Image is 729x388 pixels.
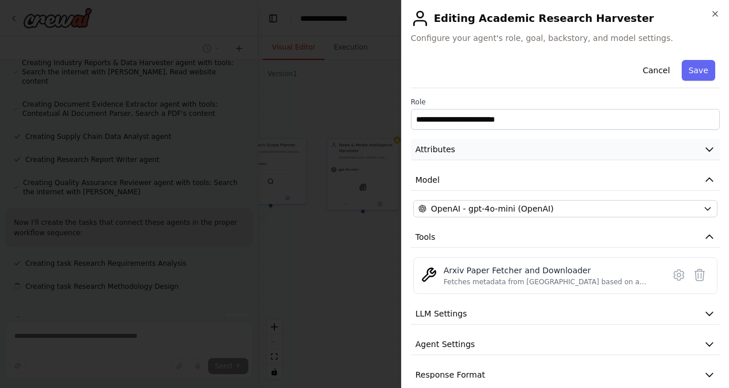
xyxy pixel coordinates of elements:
button: Cancel [636,60,677,81]
button: Agent Settings [411,334,720,355]
img: ArxivPaperTool [421,267,437,283]
button: Model [411,169,720,191]
button: Save [682,60,715,81]
span: LLM Settings [416,308,467,319]
button: LLM Settings [411,303,720,325]
label: Role [411,97,720,107]
span: Agent Settings [416,338,475,350]
div: Fetches metadata from [GEOGRAPHIC_DATA] based on a search query and optionally downloads PDFs. [444,277,657,287]
button: Attributes [411,139,720,160]
button: Configure tool [668,265,689,285]
button: Response Format [411,364,720,386]
span: Configure your agent's role, goal, backstory, and model settings. [411,32,720,44]
h2: Editing Academic Research Harvester [411,9,720,28]
div: Arxiv Paper Fetcher and Downloader [444,265,657,276]
button: Tools [411,227,720,248]
span: Response Format [416,369,485,381]
span: Model [416,174,440,186]
button: Delete tool [689,265,710,285]
span: OpenAI - gpt-4o-mini (OpenAI) [431,203,554,214]
button: OpenAI - gpt-4o-mini (OpenAI) [413,200,717,217]
span: Attributes [416,144,455,155]
span: Tools [416,231,436,243]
